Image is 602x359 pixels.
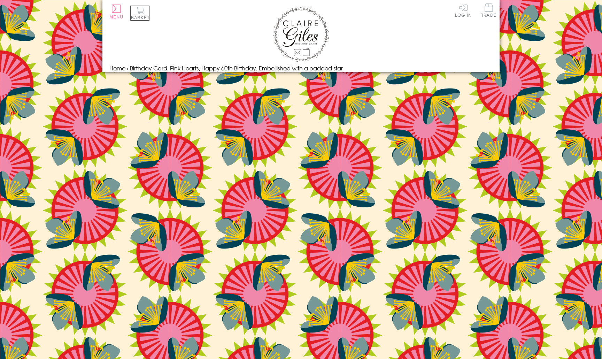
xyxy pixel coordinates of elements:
img: Claire Giles Greetings Cards [273,7,329,62]
span: Birthday Card, Pink Hearts, Happy 60th Birthday, Embellished with a padded star [130,64,343,72]
nav: breadcrumbs [109,64,493,72]
button: Basket [130,6,149,21]
a: Home [109,64,125,72]
span: › [127,64,129,72]
span: Menu [109,15,123,20]
button: Menu [109,5,123,20]
a: Log In [455,3,472,17]
span: Trade [481,3,496,17]
a: Trade [481,3,496,18]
